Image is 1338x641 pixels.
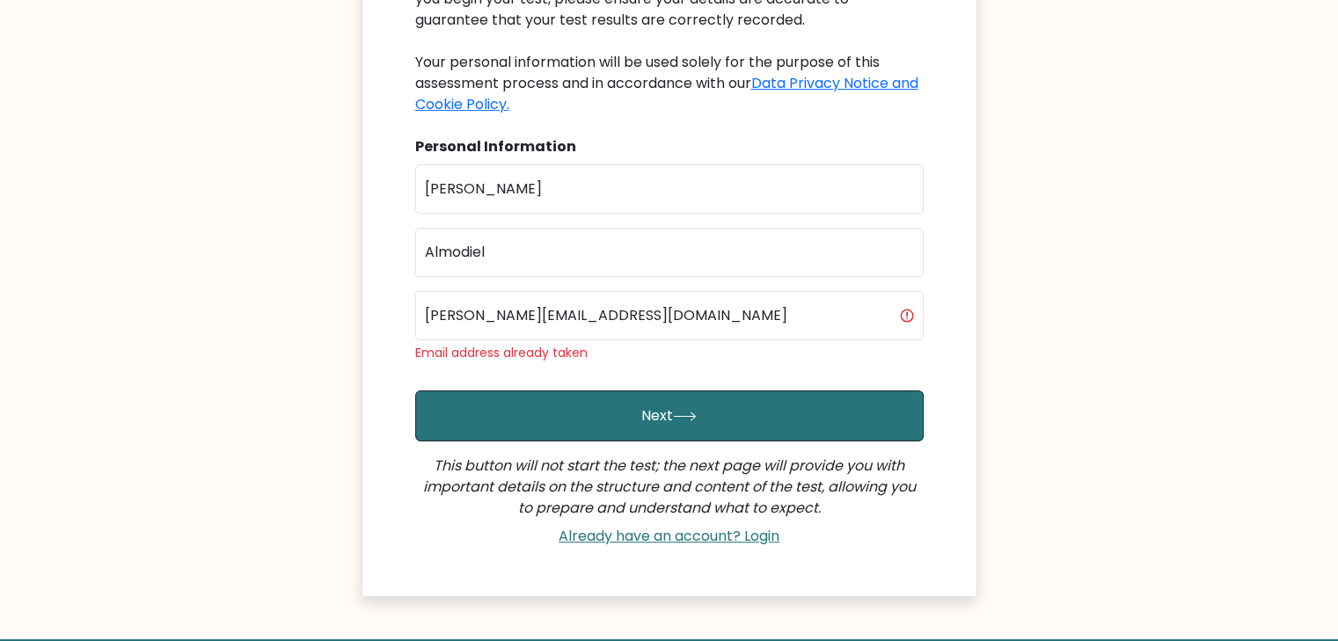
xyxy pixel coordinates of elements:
[415,390,924,441] button: Next
[552,526,786,546] a: Already have an account? Login
[415,136,924,157] div: Personal Information
[415,164,924,214] input: First name
[415,228,924,277] input: Last name
[415,73,918,114] a: Data Privacy Notice and Cookie Policy.
[415,344,924,362] div: Email address already taken
[415,291,924,340] input: Email
[423,455,916,518] i: This button will not start the test; the next page will provide you with important details on the...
